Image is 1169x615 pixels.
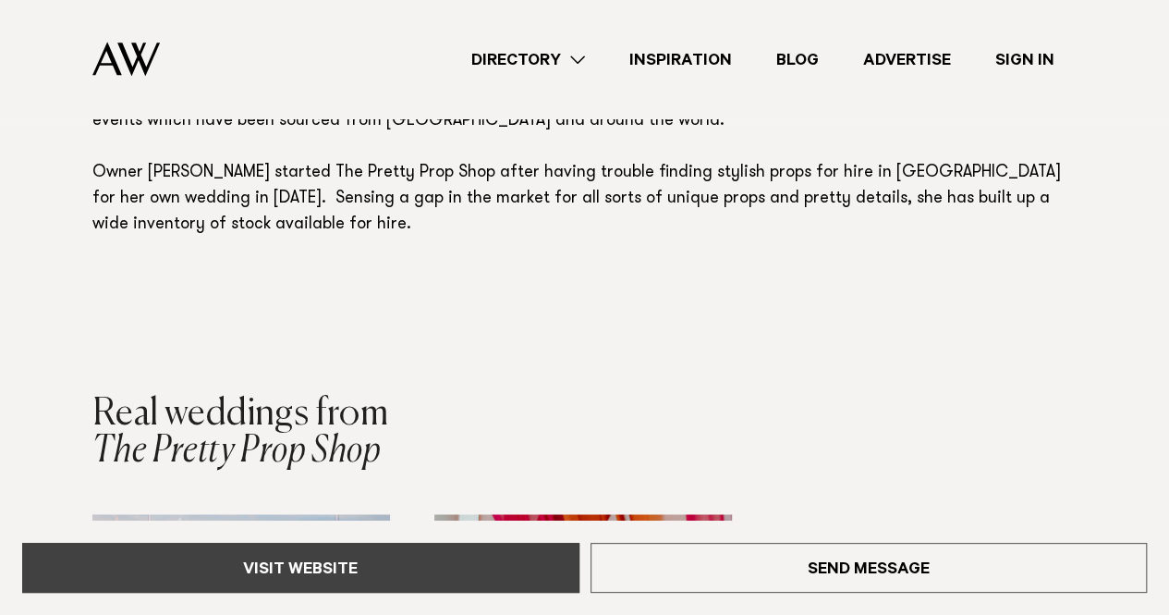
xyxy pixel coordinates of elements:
[449,47,607,72] a: Directory
[22,543,579,593] a: Visit Website
[754,47,841,72] a: Blog
[92,83,1077,238] p: The Pretty Prop shop specialises in renting out unique and stylish props and decorations for part...
[973,47,1077,72] a: Sign In
[92,396,388,433] span: Real weddings from
[92,42,160,76] img: Auckland Weddings Logo
[841,47,973,72] a: Advertise
[607,47,754,72] a: Inspiration
[591,543,1148,593] a: Send Message
[92,396,388,470] h2: The Pretty Prop Shop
